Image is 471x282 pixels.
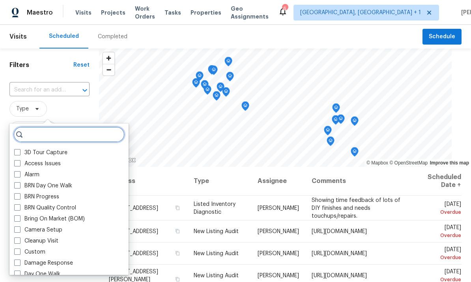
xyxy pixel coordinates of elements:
[417,225,461,239] span: [DATE]
[27,9,53,17] span: Maestro
[14,270,60,278] label: Day One Walk
[73,61,90,69] div: Reset
[226,72,234,84] div: Map marker
[103,64,114,75] button: Zoom out
[417,208,461,216] div: Overdue
[192,78,200,90] div: Map marker
[135,5,155,21] span: Work Orders
[217,82,224,95] div: Map marker
[101,9,125,17] span: Projects
[174,228,181,235] button: Copy Address
[16,105,29,113] span: Type
[99,49,452,167] canvas: Map
[194,273,239,278] span: New Listing Audit
[241,101,249,114] div: Map marker
[9,61,73,69] h1: Filters
[222,87,230,99] div: Map marker
[187,167,251,196] th: Type
[103,52,114,64] button: Zoom in
[251,167,305,196] th: Assignee
[389,160,428,166] a: OpenStreetMap
[332,115,340,127] div: Map marker
[417,247,461,261] span: [DATE]
[196,71,204,84] div: Map marker
[210,65,218,78] div: Map marker
[305,167,411,196] th: Comments
[194,229,239,234] span: New Listing Audit
[312,273,367,278] span: [URL][DOMAIN_NAME]
[14,193,59,201] label: BRN Progress
[351,147,359,159] div: Map marker
[411,167,462,196] th: Scheduled Date ↑
[208,65,216,77] div: Map marker
[109,205,158,211] span: [STREET_ADDRESS]
[109,251,158,256] span: [STREET_ADDRESS]
[429,32,455,42] span: Schedule
[14,171,39,179] label: Alarm
[14,215,85,223] label: Bring On Market (BOM)
[109,229,158,234] span: [STREET_ADDRESS]
[194,201,235,215] span: Listed Inventory Diagnostic
[312,229,367,234] span: [URL][DOMAIN_NAME]
[194,251,239,256] span: New Listing Audit
[312,197,400,219] span: Showing time feedback of lots of DIY finishes and needs touchups/repairs.
[224,57,232,69] div: Map marker
[98,33,127,41] div: Completed
[337,114,345,127] div: Map marker
[79,85,90,96] button: Open
[258,205,299,211] span: [PERSON_NAME]
[430,160,469,166] a: Improve this map
[300,9,421,17] span: [GEOGRAPHIC_DATA], [GEOGRAPHIC_DATA] + 1
[108,167,187,196] th: Address
[14,204,76,212] label: BRN Quality Control
[422,29,462,45] button: Schedule
[366,160,388,166] a: Mapbox
[9,28,27,45] span: Visits
[258,229,299,234] span: [PERSON_NAME]
[351,116,359,129] div: Map marker
[213,91,221,103] div: Map marker
[327,136,335,149] div: Map marker
[258,273,299,278] span: [PERSON_NAME]
[282,5,288,13] div: 6
[14,149,67,157] label: 3D Tour Capture
[201,80,209,92] div: Map marker
[258,251,299,256] span: [PERSON_NAME]
[14,226,62,234] label: Camera Setup
[324,126,332,138] div: Map marker
[164,10,181,15] span: Tasks
[14,237,58,245] label: Cleanup Visit
[9,84,67,96] input: Search for an address...
[417,232,461,239] div: Overdue
[174,204,181,211] button: Copy Address
[231,5,269,21] span: Geo Assignments
[75,9,92,17] span: Visits
[174,250,181,257] button: Copy Address
[14,182,72,190] label: BRN Day One Walk
[312,251,367,256] span: [URL][DOMAIN_NAME]
[49,32,79,40] div: Scheduled
[14,160,61,168] label: Access Issues
[191,9,221,17] span: Properties
[417,254,461,261] div: Overdue
[14,248,45,256] label: Custom
[332,103,340,116] div: Map marker
[14,259,73,267] label: Damage Response
[417,201,461,216] span: [DATE]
